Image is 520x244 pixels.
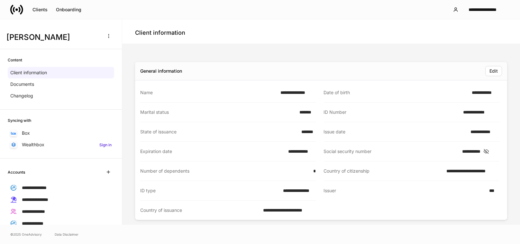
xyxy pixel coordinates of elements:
[99,142,112,148] h6: Sign in
[10,93,33,99] p: Changelog
[140,168,309,174] div: Number of dependents
[32,7,48,12] div: Clients
[28,5,52,15] button: Clients
[10,81,34,87] p: Documents
[140,187,279,194] div: ID type
[324,129,467,135] div: Issue date
[8,139,114,150] a: WealthboxSign in
[56,7,81,12] div: Onboarding
[324,89,468,96] div: Date of birth
[22,141,44,148] p: Wealthbox
[10,232,42,237] span: © 2025 OneAdvisory
[324,168,443,174] div: Country of citizenship
[485,66,502,76] button: Edit
[22,130,30,136] p: Box
[8,57,22,63] h6: Content
[140,148,284,155] div: Expiration date
[8,127,114,139] a: Box
[8,67,114,78] a: Client information
[8,117,31,123] h6: Syncing with
[11,132,16,135] img: oYqM9ojoZLfzCHUefNbBcWHcyDPbQKagtYciMC8pFl3iZXy3dU33Uwy+706y+0q2uJ1ghNQf2OIHrSh50tUd9HaB5oMc62p0G...
[489,69,498,73] div: Edit
[140,207,259,213] div: Country of issuance
[10,69,47,76] p: Client information
[8,90,114,102] a: Changelog
[8,78,114,90] a: Documents
[135,29,185,37] h4: Client information
[52,5,86,15] button: Onboarding
[140,109,296,115] div: Marital status
[324,148,459,155] div: Social security number
[140,68,182,74] div: General information
[324,109,460,115] div: ID Number
[324,187,485,194] div: Issuer
[140,129,297,135] div: State of issuance
[6,32,99,42] h3: [PERSON_NAME]
[55,232,78,237] a: Data Disclaimer
[8,169,25,175] h6: Accounts
[140,89,277,96] div: Name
